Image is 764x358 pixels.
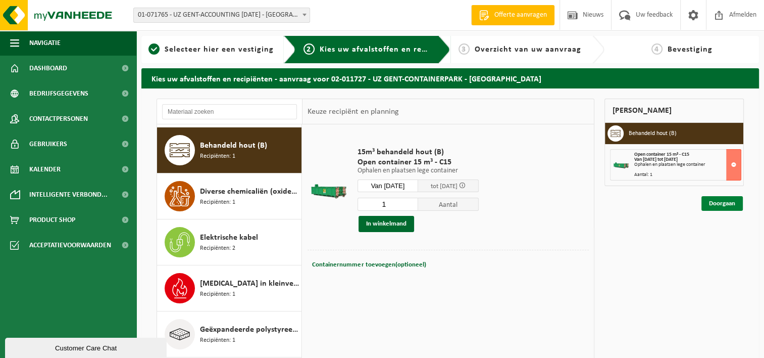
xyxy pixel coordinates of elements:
span: Offerte aanvragen [492,10,549,20]
span: 4 [651,43,663,55]
div: Ophalen en plaatsen lege container [634,162,741,167]
span: Diverse chemicaliën (oxiderend) [200,186,299,198]
button: Elektrische kabel Recipiënten: 2 [157,219,302,265]
span: [MEDICAL_DATA] in kleinverpakking [200,278,299,290]
span: Kalender [29,157,61,182]
h2: Kies uw afvalstoffen en recipiënten - aanvraag voor 02-011727 - UZ GENT-CONTAINERPARK - [GEOGRAPH... [141,68,759,88]
span: 2 [303,43,315,55]
span: 01-071765 - UZ GENT-ACCOUNTING 0 BC - GENT [133,8,310,23]
span: Aantal [418,198,479,211]
span: Open container 15 m³ - C15 [634,152,689,157]
span: Bedrijfsgegevens [29,81,88,106]
span: Selecteer hier een vestiging [165,46,274,54]
strong: Van [DATE] tot [DATE] [634,157,678,162]
button: Geëxpandeerde polystyreen (EPS) verpakking (< 1 m² per stuk), recycleerbaar Recipiënten: 1 [157,311,302,357]
span: tot [DATE] [431,183,457,190]
span: Overzicht van uw aanvraag [475,46,581,54]
input: Selecteer datum [358,180,418,192]
div: [PERSON_NAME] [604,99,744,123]
span: Dashboard [29,56,67,81]
p: Ophalen en plaatsen lege container [358,167,479,174]
input: Materiaal zoeken [162,104,297,119]
span: 01-071765 - UZ GENT-ACCOUNTING 0 BC - GENT [134,8,310,22]
span: Containernummer toevoegen(optioneel) [312,261,426,268]
button: Containernummer toevoegen(optioneel) [311,258,427,272]
h3: Behandeld hout (B) [629,125,677,142]
span: Elektrische kabel [200,232,258,244]
span: Open container 15 m³ - C15 [358,157,479,167]
span: Recipiënten: 1 [200,336,235,345]
button: Behandeld hout (B) Recipiënten: 1 [157,127,302,173]
a: 1Selecteer hier een vestiging [146,43,276,56]
a: Offerte aanvragen [471,5,554,25]
span: Bevestiging [668,46,712,54]
span: 15m³ behandeld hout (B) [358,147,479,157]
span: Geëxpandeerde polystyreen (EPS) verpakking (< 1 m² per stuk), recycleerbaar [200,324,299,336]
div: Keuze recipiënt en planning [302,99,403,124]
span: 1 [148,43,160,55]
span: Recipiënten: 1 [200,290,235,299]
span: Recipiënten: 1 [200,198,235,207]
span: Intelligente verbond... [29,182,108,207]
span: 3 [459,43,470,55]
span: Product Shop [29,207,75,233]
span: Kies uw afvalstoffen en recipiënten [320,46,459,54]
span: Behandeld hout (B) [200,140,267,152]
div: Aantal: 1 [634,172,741,177]
span: Recipiënten: 2 [200,244,235,253]
span: Recipiënten: 1 [200,152,235,161]
button: In winkelmand [359,216,414,232]
a: Doorgaan [701,196,743,211]
span: Gebruikers [29,131,67,157]
span: Contactpersonen [29,106,88,131]
iframe: chat widget [5,336,169,358]
button: Diverse chemicaliën (oxiderend) Recipiënten: 1 [157,173,302,219]
span: Acceptatievoorwaarden [29,233,111,258]
span: Navigatie [29,30,61,56]
button: [MEDICAL_DATA] in kleinverpakking Recipiënten: 1 [157,265,302,311]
